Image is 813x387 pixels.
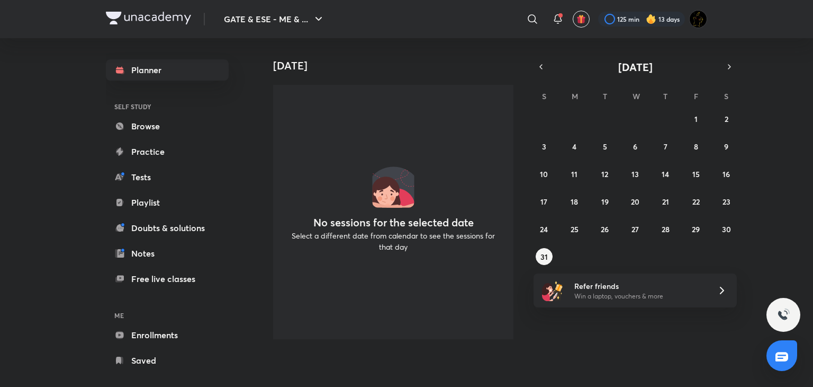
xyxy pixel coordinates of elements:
[718,110,735,127] button: August 2, 2025
[540,197,547,207] abbr: August 17, 2025
[657,221,674,238] button: August 28, 2025
[597,193,613,210] button: August 19, 2025
[633,142,637,152] abbr: August 6, 2025
[536,248,553,265] button: August 31, 2025
[106,116,229,137] a: Browse
[646,14,656,24] img: streak
[571,169,577,179] abbr: August 11, 2025
[725,114,728,124] abbr: August 2, 2025
[664,142,667,152] abbr: August 7, 2025
[536,193,553,210] button: August 17, 2025
[627,221,644,238] button: August 27, 2025
[718,193,735,210] button: August 23, 2025
[724,142,728,152] abbr: August 9, 2025
[662,224,670,234] abbr: August 28, 2025
[273,59,522,72] h4: [DATE]
[571,197,578,207] abbr: August 18, 2025
[106,12,191,24] img: Company Logo
[688,110,704,127] button: August 1, 2025
[601,197,609,207] abbr: August 19, 2025
[566,165,583,182] button: August 11, 2025
[597,221,613,238] button: August 26, 2025
[106,324,229,346] a: Enrollments
[718,221,735,238] button: August 30, 2025
[724,91,728,101] abbr: Saturday
[657,193,674,210] button: August 21, 2025
[663,91,667,101] abbr: Thursday
[536,221,553,238] button: August 24, 2025
[688,138,704,155] button: August 8, 2025
[618,60,653,74] span: [DATE]
[692,224,700,234] abbr: August 29, 2025
[694,142,698,152] abbr: August 8, 2025
[536,165,553,182] button: August 10, 2025
[692,197,700,207] abbr: August 22, 2025
[540,252,548,262] abbr: August 31, 2025
[372,165,414,208] img: No events
[106,166,229,188] a: Tests
[540,224,548,234] abbr: August 24, 2025
[722,169,730,179] abbr: August 16, 2025
[631,197,639,207] abbr: August 20, 2025
[572,142,576,152] abbr: August 4, 2025
[106,98,229,116] h6: SELF STUDY
[694,91,698,101] abbr: Friday
[603,91,607,101] abbr: Tuesday
[106,268,229,289] a: Free live classes
[106,217,229,239] a: Doubts & solutions
[718,165,735,182] button: August 16, 2025
[657,138,674,155] button: August 7, 2025
[627,193,644,210] button: August 20, 2025
[542,91,546,101] abbr: Sunday
[566,221,583,238] button: August 25, 2025
[571,224,579,234] abbr: August 25, 2025
[597,165,613,182] button: August 12, 2025
[694,114,698,124] abbr: August 1, 2025
[597,138,613,155] button: August 5, 2025
[218,8,331,30] button: GATE & ESE - ME & ...
[542,280,563,301] img: referral
[692,169,700,179] abbr: August 15, 2025
[106,306,229,324] h6: ME
[688,193,704,210] button: August 22, 2025
[631,169,639,179] abbr: August 13, 2025
[722,197,730,207] abbr: August 23, 2025
[718,138,735,155] button: August 9, 2025
[574,292,704,301] p: Win a laptop, vouchers & more
[574,280,704,292] h6: Refer friends
[662,169,669,179] abbr: August 14, 2025
[286,230,501,252] p: Select a different date from calendar to see the sessions for that day
[603,142,607,152] abbr: August 5, 2025
[633,91,640,101] abbr: Wednesday
[688,221,704,238] button: August 29, 2025
[662,197,669,207] abbr: August 21, 2025
[627,165,644,182] button: August 13, 2025
[576,14,586,24] img: avatar
[601,224,609,234] abbr: August 26, 2025
[631,224,639,234] abbr: August 27, 2025
[572,91,578,101] abbr: Monday
[106,243,229,264] a: Notes
[777,309,790,321] img: ttu
[106,141,229,162] a: Practice
[722,224,731,234] abbr: August 30, 2025
[106,59,229,81] a: Planner
[536,138,553,155] button: August 3, 2025
[657,165,674,182] button: August 14, 2025
[106,12,191,27] a: Company Logo
[688,165,704,182] button: August 15, 2025
[566,138,583,155] button: August 4, 2025
[601,169,608,179] abbr: August 12, 2025
[106,350,229,371] a: Saved
[106,192,229,213] a: Playlist
[313,216,474,229] h4: No sessions for the selected date
[540,169,548,179] abbr: August 10, 2025
[627,138,644,155] button: August 6, 2025
[542,142,546,152] abbr: August 3, 2025
[573,11,590,28] button: avatar
[548,59,722,74] button: [DATE]
[566,193,583,210] button: August 18, 2025
[689,10,707,28] img: Ranit Maity01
